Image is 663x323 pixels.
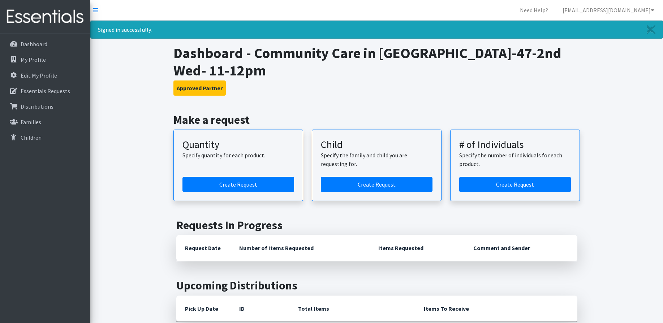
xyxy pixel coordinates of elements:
[3,99,87,114] a: Distributions
[3,115,87,129] a: Families
[21,118,41,126] p: Families
[289,296,415,322] th: Total Items
[173,113,580,127] h2: Make a request
[173,80,226,96] button: Approved Partner
[21,56,46,63] p: My Profile
[182,177,294,192] a: Create a request by quantity
[21,103,53,110] p: Distributions
[231,296,289,322] th: ID
[321,151,432,168] p: Specify the family and child you are requesting for.
[231,235,370,261] th: Number of Items Requested
[176,235,231,261] th: Request Date
[465,235,577,261] th: Comment and Sender
[459,177,571,192] a: Create a request by number of individuals
[415,296,577,322] th: Items To Receive
[21,134,42,141] p: Children
[176,279,577,292] h2: Upcoming Distributions
[3,68,87,83] a: Edit My Profile
[640,21,663,38] a: Close
[176,296,231,322] th: Pick Up Date
[21,40,47,48] p: Dashboard
[557,3,660,17] a: [EMAIL_ADDRESS][DOMAIN_NAME]
[182,139,294,151] h3: Quantity
[21,87,70,95] p: Essentials Requests
[514,3,554,17] a: Need Help?
[173,44,580,79] h1: Dashboard - Community Care in [GEOGRAPHIC_DATA]-47-2nd Wed- 11-12pm
[90,21,663,39] div: Signed in successfully.
[3,5,87,29] img: HumanEssentials
[459,139,571,151] h3: # of Individuals
[321,139,432,151] h3: Child
[370,235,465,261] th: Items Requested
[3,130,87,145] a: Children
[176,218,577,232] h2: Requests In Progress
[3,52,87,67] a: My Profile
[321,177,432,192] a: Create a request for a child or family
[3,84,87,98] a: Essentials Requests
[21,72,57,79] p: Edit My Profile
[459,151,571,168] p: Specify the number of individuals for each product.
[182,151,294,160] p: Specify quantity for each product.
[3,37,87,51] a: Dashboard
